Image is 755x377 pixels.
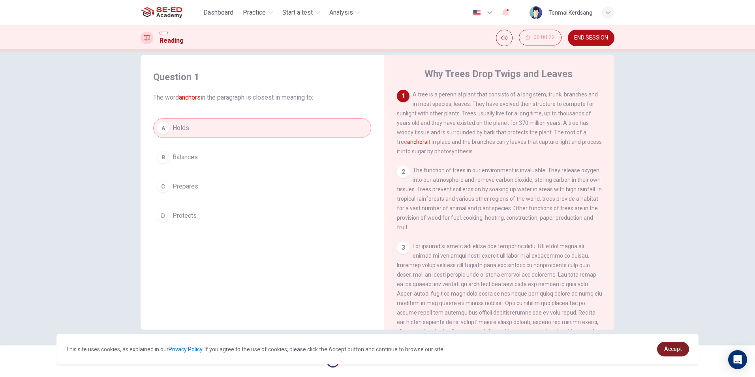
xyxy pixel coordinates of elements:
button: Start a test [279,6,323,20]
button: Dashboard [200,6,237,20]
span: Accept [664,346,682,352]
font: anchors [407,139,427,145]
button: DProtects [153,206,371,226]
div: Mute [496,30,513,46]
h1: Reading [160,36,184,45]
span: This site uses cookies, as explained in our . If you agree to the use of cookies, please click th... [66,346,445,352]
div: C [157,180,169,193]
span: Analysis [329,8,353,17]
button: Practice [240,6,276,20]
h4: Why Trees Drop Twigs and Leaves [424,68,573,80]
span: Protects [173,211,197,221]
span: The function of trees in our environment is invaluable. They release oxygen into our atmosphere a... [397,167,602,230]
div: A [157,122,169,134]
button: END SESSION [568,30,614,46]
div: Tonmai Kerdsang [548,8,592,17]
img: en [472,10,482,16]
span: Start a test [282,8,313,17]
img: SE-ED Academy logo [141,5,182,21]
span: Lor ipsumd si ametc adi elitse doe temporincididu. Utl etdol magna ali enimad mi veniamqui nostr ... [397,243,602,373]
div: Open Intercom Messenger [728,350,747,369]
span: The word in the paragraph is closest in meaning to: [153,93,371,102]
button: CPrepares [153,177,371,196]
span: 00:00:22 [533,34,555,41]
a: SE-ED Academy logo [141,5,200,21]
span: Dashboard [203,8,233,17]
div: cookieconsent [56,334,698,364]
div: Hide [519,30,562,46]
button: AHolds [153,118,371,138]
span: Prepares [173,182,198,191]
img: Profile picture [530,6,542,19]
a: Privacy Policy [169,346,202,352]
a: dismiss cookie message [657,342,689,356]
span: Practice [243,8,266,17]
button: 00:00:22 [519,30,562,45]
div: 2 [397,166,409,178]
div: D [157,209,169,222]
div: 1 [397,90,409,102]
span: Balances [173,153,198,162]
button: Analysis [326,6,363,20]
font: anchors [179,94,201,101]
span: Holds [173,123,189,133]
div: 3 [397,241,409,254]
span: CEFR [160,30,168,36]
span: A tree is a perennial plant that consists of a long stem, trunk, branches and in most species, le... [397,91,602,155]
span: END SESSION [574,35,608,41]
h4: Question 1 [153,71,371,83]
div: B [157,151,169,164]
button: BBalances [153,147,371,167]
